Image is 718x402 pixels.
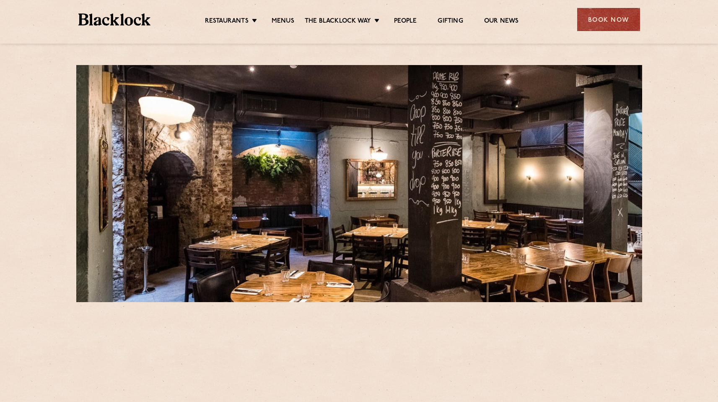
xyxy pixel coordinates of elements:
a: Menus [272,17,294,26]
div: Book Now [577,8,640,31]
a: The Blacklock Way [305,17,371,26]
a: Restaurants [205,17,249,26]
a: Gifting [438,17,463,26]
img: BL_Textured_Logo-footer-cropped.svg [78,13,151,26]
a: People [394,17,417,26]
a: Our News [484,17,519,26]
